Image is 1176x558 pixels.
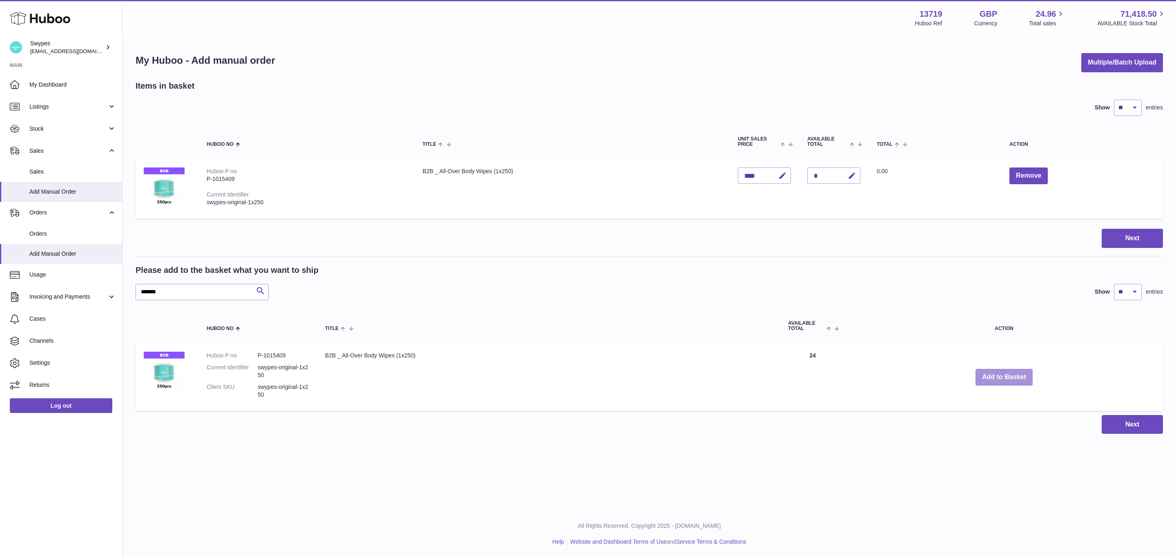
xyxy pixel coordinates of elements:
[30,40,104,55] div: Swypes
[10,41,22,54] img: internalAdmin-13719@internal.huboo.com
[258,383,309,399] dd: swypes-original-1x250
[1095,288,1110,296] label: Show
[567,538,746,546] li: and
[1120,9,1157,20] span: 71,418.50
[136,54,275,67] h1: My Huboo - Add manual order
[845,312,1163,339] th: Action
[1146,288,1163,296] span: entries
[915,20,942,27] div: Huboo Ref
[29,188,116,196] span: Add Manual Order
[29,147,107,155] span: Sales
[136,265,318,276] h2: Please add to the basket what you want to ship
[30,48,120,54] span: [EMAIL_ADDRESS][DOMAIN_NAME]
[29,125,107,133] span: Stock
[29,250,116,258] span: Add Manual Order
[207,175,406,183] div: P-1015409
[29,315,116,323] span: Cases
[1036,9,1056,20] span: 24.96
[258,352,309,359] dd: P-1015409
[570,538,666,545] a: Website and Dashboard Terms of Use
[207,364,258,379] dt: Current identifier
[920,9,942,20] strong: 13719
[1097,9,1166,27] a: 71,418.50 AVAILABLE Stock Total
[29,337,116,345] span: Channels
[414,159,730,219] td: B2B _ All-Over Body Wipes (1x250)
[1095,104,1110,112] label: Show
[1081,53,1163,72] button: Multiple/Batch Upload
[552,538,564,545] a: Help
[1146,104,1163,112] span: entries
[207,199,406,206] div: swypes-original-1x250
[317,344,780,411] td: B2B _ All-Over Body Wipes (1x250)
[877,142,893,147] span: Total
[780,344,845,411] td: 24
[738,136,778,147] span: Unit Sales Price
[136,80,195,92] h2: Items in basket
[1102,415,1163,434] button: Next
[1029,20,1065,27] span: Total sales
[1029,9,1065,27] a: 24.96 Total sales
[144,167,185,208] img: B2B _ All-Over Body Wipes (1x250)
[325,326,339,331] span: Title
[1009,167,1048,184] button: Remove
[144,352,185,393] img: B2B _ All-Over Body Wipes (1x250)
[207,383,258,399] dt: Client SKU
[1009,142,1155,147] div: Action
[207,191,249,198] div: Current identifier
[207,142,234,147] span: Huboo no
[807,136,848,147] span: AVAILABLE Total
[423,142,436,147] span: Title
[29,293,107,301] span: Invoicing and Payments
[29,168,116,176] span: Sales
[877,168,888,174] span: 0.00
[207,326,234,331] span: Huboo no
[10,398,112,413] a: Log out
[976,369,1033,386] button: Add to Basket
[974,20,998,27] div: Currency
[29,209,107,217] span: Orders
[29,271,116,279] span: Usage
[29,81,116,89] span: My Dashboard
[29,103,107,111] span: Listings
[129,522,1169,530] p: All Rights Reserved. Copyright 2025 - [DOMAIN_NAME]
[980,9,997,20] strong: GBP
[207,352,258,359] dt: Huboo P no
[1102,229,1163,248] button: Next
[788,321,824,331] span: AVAILABLE Total
[258,364,309,379] dd: swypes-original-1x250
[29,359,116,367] span: Settings
[1097,20,1166,27] span: AVAILABLE Stock Total
[29,230,116,238] span: Orders
[676,538,746,545] a: Service Terms & Conditions
[207,168,237,174] div: Huboo P no
[29,381,116,389] span: Returns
